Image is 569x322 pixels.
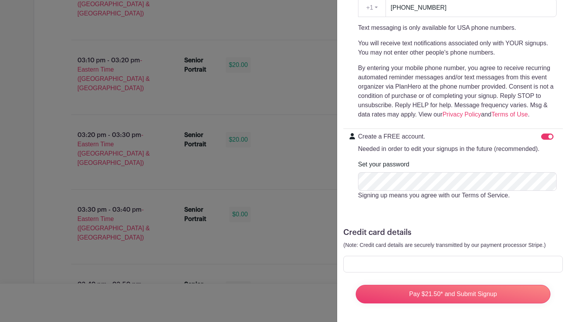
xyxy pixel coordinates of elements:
[358,23,557,33] p: Text messaging is only available for USA phone numbers.
[358,39,557,57] p: You will receive text notifications associated only with YOUR signups. You may not enter other pe...
[343,242,546,248] small: (Note: Credit card details are securely transmitted by our payment processor Stripe.)
[491,111,528,118] a: Terms of Use
[358,191,557,200] p: Signing up means you agree with our Terms of Service.
[442,111,481,118] a: Privacy Policy
[348,260,558,268] iframe: Secure card payment input frame
[358,144,540,154] p: Needed in order to edit your signups in the future (recommended).
[358,63,557,119] p: By entering your mobile phone number, you agree to receive recurring automated reminder messages ...
[358,132,540,141] p: Create a FREE account.
[356,285,550,303] input: Pay $21.50* and Submit Signup
[343,228,563,237] h5: Credit card details
[358,160,410,169] label: Set your password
